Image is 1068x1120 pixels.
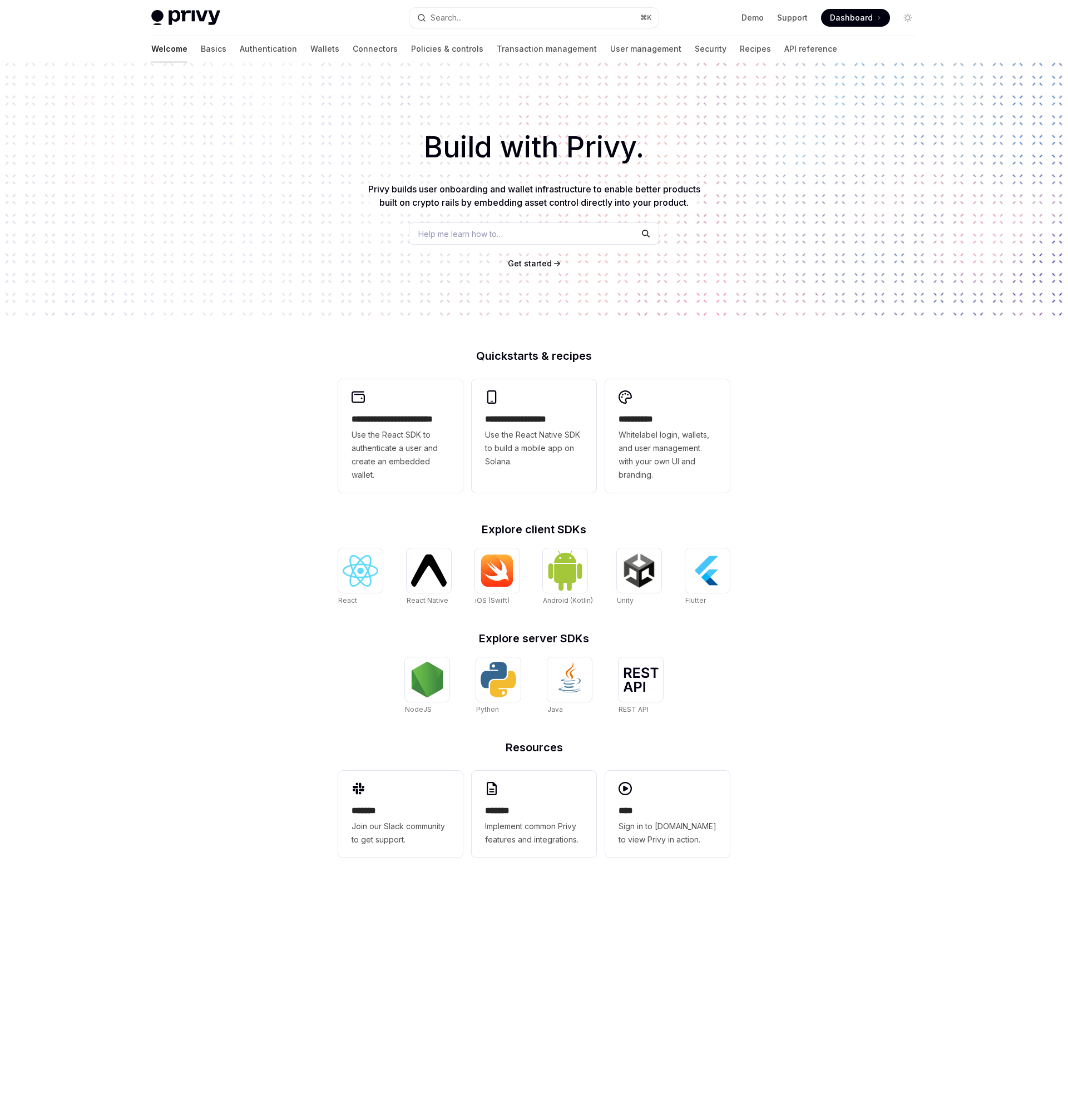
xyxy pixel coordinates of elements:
[481,662,516,697] img: Python
[617,596,634,604] span: Unity
[338,524,730,535] h2: Explore client SDKs
[485,820,583,846] span: Implement common Privy features and integrations.
[201,36,226,62] a: Basics
[619,820,716,846] span: Sign in to [DOMAIN_NAME] to view Privy in action.
[472,771,596,858] a: **** **Implement common Privy features and integrations.
[472,379,596,493] a: **** **** **** ***Use the React Native SDK to build a mobile app on Solana.
[476,657,521,715] a: PythonPython
[485,428,583,468] span: Use the React Native SDK to build a mobile app on Solana.
[685,548,730,606] a: FlutterFlutter
[547,657,592,715] a: JavaJava
[338,742,730,753] h2: Resources
[479,554,515,587] img: iOS (Swift)
[476,705,499,713] span: Python
[151,36,187,62] a: Welcome
[899,9,917,27] button: Toggle dark mode
[685,596,706,604] span: Flutter
[18,126,1050,169] h1: Build with Privy.
[338,771,463,858] a: **** **Join our Slack community to get support.
[353,36,398,62] a: Connectors
[411,36,483,62] a: Policies & controls
[475,548,520,606] a: iOS (Swift)iOS (Swift)
[352,428,449,482] span: Use the React SDK to authenticate a user and create an embedded wallet.
[619,705,649,713] span: REST API
[741,12,764,23] a: Demo
[619,428,716,482] span: Whitelabel login, wallets, and user management with your own UI and branding.
[338,548,383,606] a: ReactReact
[343,555,378,587] img: React
[508,258,552,269] a: Get started
[547,705,563,713] span: Java
[338,350,730,361] h2: Quickstarts & recipes
[405,705,432,713] span: NodeJS
[310,36,339,62] a: Wallets
[619,657,663,715] a: REST APIREST API
[777,12,808,23] a: Support
[640,13,652,22] span: ⌘ K
[784,36,837,62] a: API reference
[411,554,447,586] img: React Native
[407,596,448,604] span: React Native
[695,36,726,62] a: Security
[352,820,449,846] span: Join our Slack community to get support.
[690,553,725,588] img: Flutter
[240,36,297,62] a: Authentication
[409,662,445,697] img: NodeJS
[821,9,890,27] a: Dashboard
[621,553,657,588] img: Unity
[552,662,587,697] img: Java
[497,36,597,62] a: Transaction management
[610,36,681,62] a: User management
[338,633,730,644] h2: Explore server SDKs
[605,379,730,493] a: **** *****Whitelabel login, wallets, and user management with your own UI and branding.
[543,548,593,606] a: Android (Kotlin)Android (Kotlin)
[547,549,583,591] img: Android (Kotlin)
[617,548,661,606] a: UnityUnity
[368,184,700,208] span: Privy builds user onboarding and wallet infrastructure to enable better products built on crypto ...
[407,548,451,606] a: React NativeReact Native
[543,596,593,604] span: Android (Kotlin)
[623,667,659,692] img: REST API
[405,657,449,715] a: NodeJSNodeJS
[409,8,659,28] button: Open search
[475,596,510,604] span: iOS (Swift)
[740,36,771,62] a: Recipes
[508,259,552,268] span: Get started
[830,12,873,23] span: Dashboard
[151,10,220,26] img: light logo
[338,596,357,604] span: React
[431,11,462,24] div: Search...
[605,771,730,858] a: ****Sign in to [DOMAIN_NAME] to view Privy in action.
[418,228,503,240] span: Help me learn how to…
